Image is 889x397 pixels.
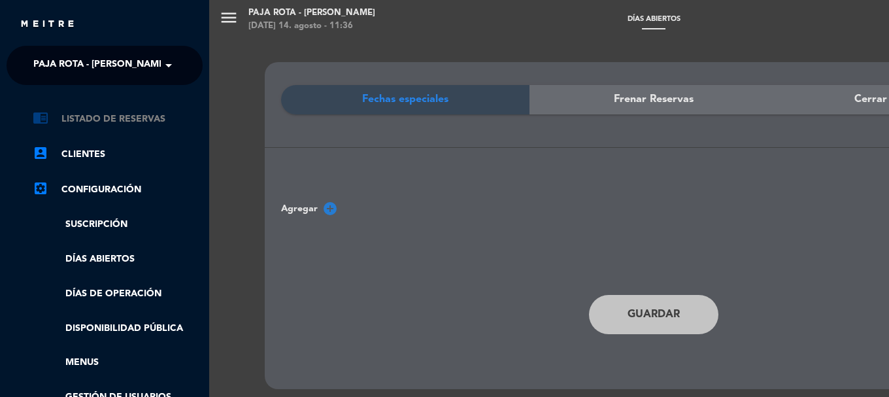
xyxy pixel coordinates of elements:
i: chrome_reader_mode [33,110,48,126]
a: Configuración [33,182,203,198]
a: Días abiertos [33,252,203,267]
a: Disponibilidad pública [33,321,203,336]
span: PAJA ROTA - [PERSON_NAME] [33,52,167,79]
i: account_box [33,145,48,161]
a: Menus [33,355,203,370]
img: MEITRE [20,20,75,29]
i: settings_applications [33,181,48,196]
a: chrome_reader_modeListado de Reservas [33,111,203,127]
a: Días de Operación [33,286,203,302]
a: Suscripción [33,217,203,232]
a: account_boxClientes [33,147,203,162]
